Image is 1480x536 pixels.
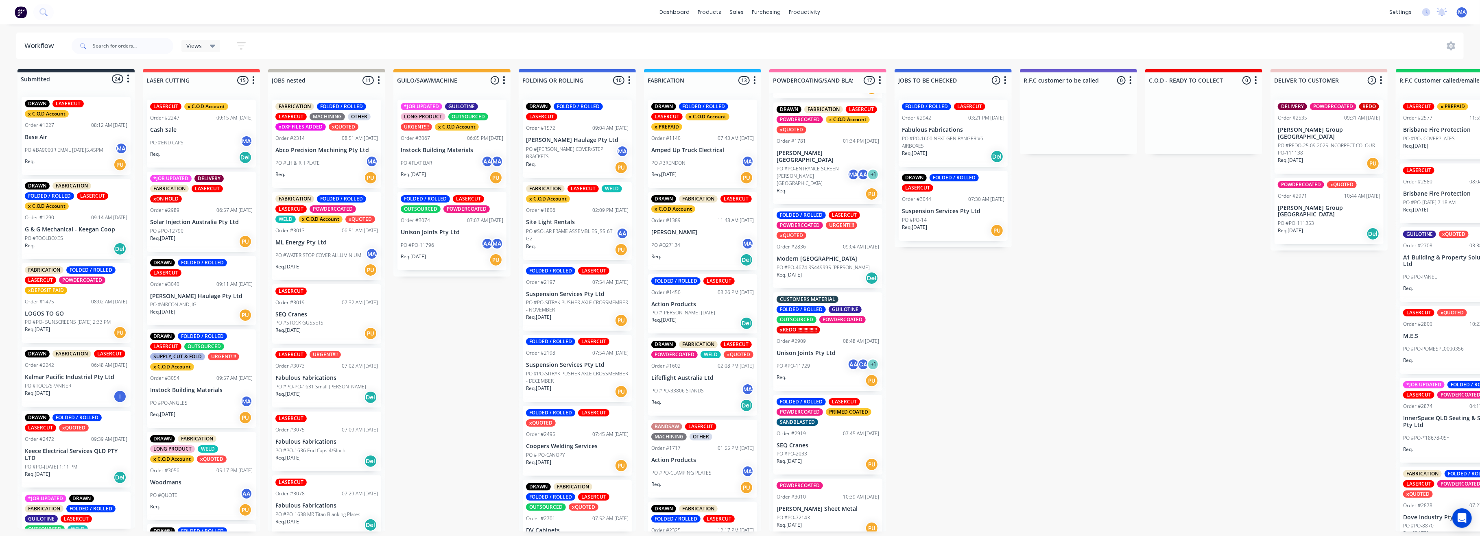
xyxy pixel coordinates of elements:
div: PU [239,309,252,322]
div: PU [740,171,753,184]
div: LASERCUT [568,185,599,192]
div: x PREPAID [1437,103,1468,110]
p: Base Air [25,134,127,141]
p: Suspension Services Pty Ltd [902,208,1004,215]
div: LASERCUT [150,103,181,110]
div: 11:48 AM [DATE] [718,217,754,224]
div: FABRICATIONFOLDED / ROLLEDLASERCUTMACHININGOTHERxDXF FILES ADDEDxQUOTEDOrder #231408:51 AM [DATE]... [272,100,381,188]
div: Order #1806 [526,207,555,214]
div: 07:43 AM [DATE] [718,135,754,142]
p: PO #PO-4674 RS449995 [PERSON_NAME] [777,264,870,271]
p: Req. [DATE] [1403,206,1428,214]
div: LASERCUT [77,192,108,200]
div: *JOB UPDATED [401,103,442,110]
div: Order #1389 [651,217,681,224]
div: Del [114,242,127,255]
div: FOLDED / ROLLED [554,103,603,110]
div: DRAWNFOLDED / ROLLEDLASERCUTOrder #157209:04 AM [DATE][PERSON_NAME] Haulage Pty LtdPO #[PERSON_NA... [523,100,632,178]
p: PO #SOLAR FRAME ASSEMBLIES JSS-6T-G2 [526,228,616,242]
div: FOLDED / ROLLEDLASERCUTPOWDERCOATEDURGENT!!!!xQUOTEDOrder #283609:04 AM [DATE]Modern [GEOGRAPHIC_... [773,208,882,288]
div: URGENT!!!! [826,222,857,229]
div: POWDERCOATED [1278,181,1324,188]
p: PO #PO-11796 [401,242,434,249]
div: Order #3019 [275,299,305,306]
div: 01:34 PM [DATE] [843,137,879,145]
div: xQUOTED [1439,231,1469,238]
div: FOLDED / ROLLED [777,306,826,313]
div: 07:07 AM [DATE] [467,217,503,224]
div: x C.O.D Account [826,116,870,123]
div: LASERCUT [275,288,307,295]
div: x C.O.D Account [299,216,343,223]
div: LASERCUT [829,211,860,219]
div: DRAWN [526,103,551,110]
div: xQUOTED [345,216,375,223]
div: DRAWNFABRICATIONLASERCUTPOWDERCOATEDx C.O.D AccountxQUOTEDOrder #178101:34 PM [DATE][PERSON_NAME]... [773,102,882,204]
p: Unison Joints Pty Ltd [401,229,503,236]
div: REDO [1359,103,1379,110]
div: FOLDED / ROLLED [651,277,701,285]
div: 07:54 AM [DATE] [592,279,629,286]
div: LASERCUT [703,277,735,285]
div: LASERCUT [1403,103,1434,110]
div: POWDERCOATED [819,316,866,323]
span: Views [186,41,202,50]
div: CUSTOMERS MATERIALFOLDED / ROLLEDGUILOTINEOUTSOURCEDPOWDERCOATEDxREDO !!!!!!!!!!!!!!!!Order #2909... [773,292,882,391]
div: Order #1290 [25,214,54,221]
div: URGENT!!!! [401,123,432,131]
div: FOLDED / ROLLEDLASERCUTOrder #294203:21 PM [DATE]Fabulous FabricationsPO #PO-1600 NEXT GEN RANGER... [899,100,1008,167]
div: DELIVERY [1278,103,1307,110]
div: 07:32 AM [DATE] [342,299,378,306]
div: Order #3013 [275,227,305,234]
div: Del [1366,227,1380,240]
p: Req. [25,242,35,249]
div: 09:15 AM [DATE] [216,114,253,122]
p: Site Light Rentals [526,219,629,226]
div: LASERCUT [578,267,609,275]
div: FABRICATIONFOLDED / ROLLEDLASERCUTPOWDERCOATEDxDEPOSIT PAIDOrder #147508:02 AM [DATE]LOGOS TO GOP... [22,263,131,343]
div: FABRICATION [526,185,565,192]
p: Req. [651,253,661,260]
div: xREDO !!!!!!!!!!!!!!!! [777,326,820,333]
p: Fabulous Fabrications [902,126,1004,133]
div: Order #1227 [25,122,54,129]
div: Order #1140 [651,135,681,142]
div: GUILOTINE [829,306,862,313]
p: Req. [275,171,285,178]
div: FOLDED / ROLLED [401,195,450,203]
p: PO #PO-111353 [1278,220,1314,227]
div: MA [240,135,253,147]
div: PU [991,224,1004,237]
div: 09:04 AM [DATE] [592,124,629,132]
p: G & G Mechanical - Keegan Coop [25,226,127,233]
div: xQUOTED [777,126,806,133]
p: Req. [DATE] [150,235,175,242]
p: [PERSON_NAME] Haulage Pty Ltd [526,137,629,144]
div: LONG PRODUCT [401,113,445,120]
div: FABRICATIONFOLDED / ROLLEDLASERCUTPOWDERCOATEDWELDx C.O.D AccountxQUOTEDOrder #301306:51 AM [DATE... [272,192,381,280]
div: POWDERCOATED [443,205,490,213]
p: Solar Injection Australia Pty Ltd [150,219,253,226]
div: LASERCUT [720,195,752,203]
div: *JOB UPDATED [150,175,192,182]
div: x C.O.D Account [25,203,69,210]
div: 02:09 PM [DATE] [592,207,629,214]
div: FOLDED / ROLLED [777,211,826,219]
div: FOLDED / ROLLED [526,267,575,275]
div: PU [615,314,628,327]
div: LASERCUT [954,103,985,110]
p: PO #REDO-25.09.2025 INCORRECT COLOUR PO-111138 [1278,142,1380,157]
p: PO #PO-ENTRANCE SCREEN [PERSON_NAME][GEOGRAPHIC_DATA] [777,165,847,187]
div: DRAWN [25,182,50,190]
p: PO #STOCK GUSSETS [275,319,323,327]
p: [PERSON_NAME][GEOGRAPHIC_DATA] [777,150,879,163]
div: DELIVERY [194,175,224,182]
div: LASERCUTx C.O.D AccountOrder #224709:15 AM [DATE]Cash SalePO #END CAPSMAReq.Del [147,100,256,168]
div: 03:21 PM [DATE] [968,114,1004,122]
p: PO #Q27134 [651,242,680,249]
div: POWDERCOATED [310,205,356,213]
div: FOLDED / ROLLED [930,174,979,181]
div: AA [857,168,869,181]
p: PO #PO-12790 [150,227,183,235]
div: MA [847,168,860,181]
